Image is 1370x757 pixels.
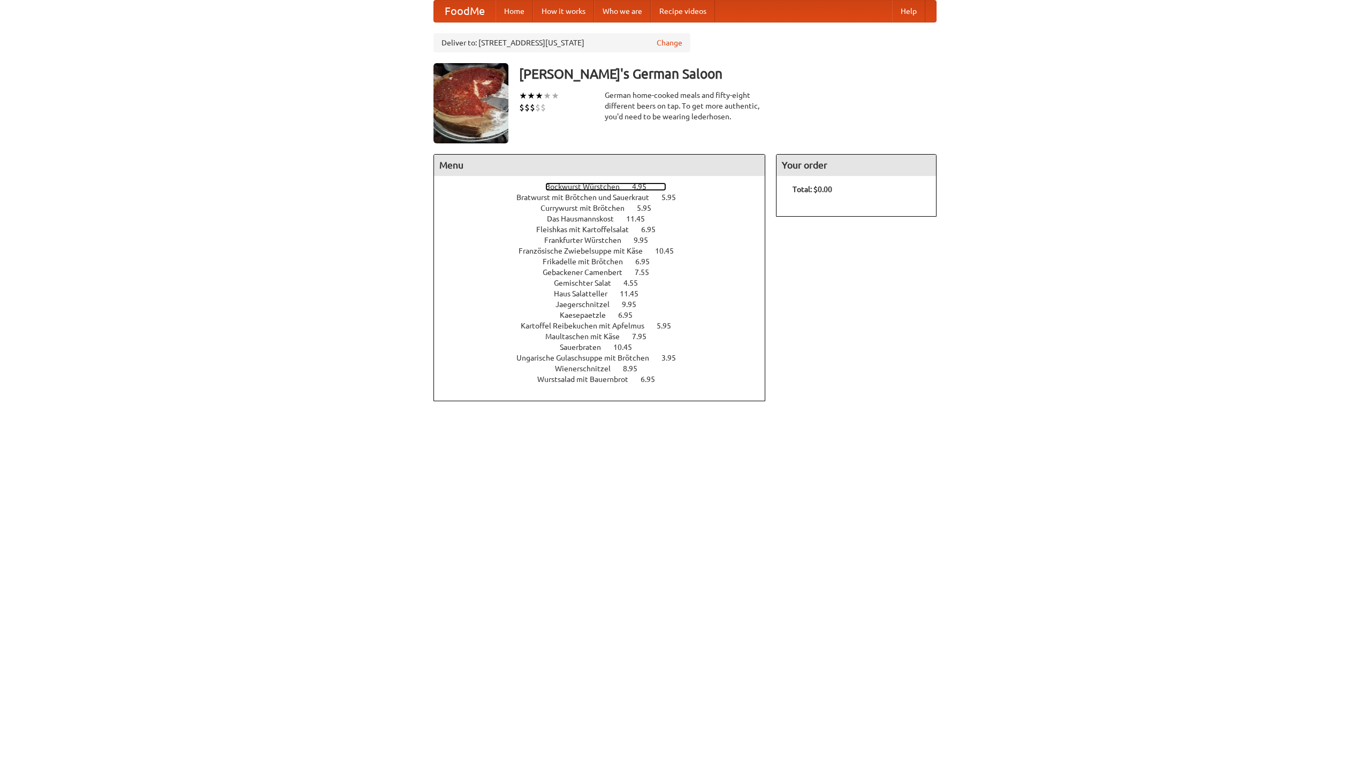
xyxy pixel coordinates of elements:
[661,354,687,362] span: 3.95
[554,279,622,287] span: Gemischter Salat
[635,268,660,277] span: 7.55
[554,289,618,298] span: Haus Salatteller
[543,90,551,102] li: ★
[555,300,620,309] span: Jaegerschnitzel
[651,1,715,22] a: Recipe videos
[516,354,696,362] a: Ungarische Gulaschsuppe mit Brötchen 3.95
[618,311,643,319] span: 6.95
[516,193,696,202] a: Bratwurst mit Brötchen und Sauerkraut 5.95
[547,215,625,223] span: Das Hausmannskost
[521,322,691,330] a: Kartoffel Reibekuchen mit Apfelmus 5.95
[519,247,653,255] span: Französische Zwiebelsuppe mit Käse
[554,279,658,287] a: Gemischter Salat 4.55
[527,90,535,102] li: ★
[519,102,524,113] li: $
[541,102,546,113] li: $
[543,257,634,266] span: Frikadelle mit Brötchen
[622,300,647,309] span: 9.95
[536,225,675,234] a: Fleishkas mit Kartoffelsalat 6.95
[623,364,648,373] span: 8.95
[655,247,684,255] span: 10.45
[623,279,649,287] span: 4.55
[541,204,635,212] span: Currywurst mit Brötchen
[626,215,656,223] span: 11.45
[641,375,666,384] span: 6.95
[637,204,662,212] span: 5.95
[524,102,530,113] li: $
[521,322,655,330] span: Kartoffel Reibekuchen mit Apfelmus
[777,155,936,176] h4: Your order
[543,257,669,266] a: Frikadelle mit Brötchen 6.95
[632,182,657,191] span: 4.95
[535,90,543,102] li: ★
[519,247,694,255] a: Französische Zwiebelsuppe mit Käse 10.45
[544,236,668,244] a: Frankfurter Würstchen 9.95
[545,182,630,191] span: Bockwurst Würstchen
[516,354,660,362] span: Ungarische Gulaschsuppe mit Brötchen
[530,102,535,113] li: $
[555,300,656,309] a: Jaegerschnitzel 9.95
[554,289,658,298] a: Haus Salatteller 11.45
[519,90,527,102] li: ★
[433,63,508,143] img: angular.jpg
[434,155,765,176] h4: Menu
[519,63,937,85] h3: [PERSON_NAME]'s German Saloon
[537,375,639,384] span: Wurstsalad mit Bauernbrot
[516,193,660,202] span: Bratwurst mit Brötchen und Sauerkraut
[555,364,621,373] span: Wienerschnitzel
[657,322,682,330] span: 5.95
[541,204,671,212] a: Currywurst mit Brötchen 5.95
[545,332,666,341] a: Maultaschen mit Käse 7.95
[657,37,682,48] a: Change
[620,289,649,298] span: 11.45
[605,90,765,122] div: German home-cooked meals and fifty-eight different beers on tap. To get more authentic, you'd nee...
[543,268,669,277] a: Gebackener Camenbert 7.55
[613,343,643,351] span: 10.45
[793,185,832,194] b: Total: $0.00
[555,364,657,373] a: Wienerschnitzel 8.95
[560,343,612,351] span: Sauerbraten
[543,268,633,277] span: Gebackener Camenbert
[545,182,666,191] a: Bockwurst Würstchen 4.95
[433,33,690,52] div: Deliver to: [STREET_ADDRESS][US_STATE]
[545,332,630,341] span: Maultaschen mit Käse
[496,1,533,22] a: Home
[641,225,666,234] span: 6.95
[560,311,616,319] span: Kaesepaetzle
[551,90,559,102] li: ★
[892,1,925,22] a: Help
[560,311,652,319] a: Kaesepaetzle 6.95
[560,343,652,351] a: Sauerbraten 10.45
[594,1,651,22] a: Who we are
[661,193,687,202] span: 5.95
[536,225,640,234] span: Fleishkas mit Kartoffelsalat
[434,1,496,22] a: FoodMe
[537,375,675,384] a: Wurstsalad mit Bauernbrot 6.95
[533,1,594,22] a: How it works
[547,215,665,223] a: Das Hausmannskost 11.45
[635,257,660,266] span: 6.95
[544,236,632,244] span: Frankfurter Würstchen
[535,102,541,113] li: $
[632,332,657,341] span: 7.95
[634,236,659,244] span: 9.95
